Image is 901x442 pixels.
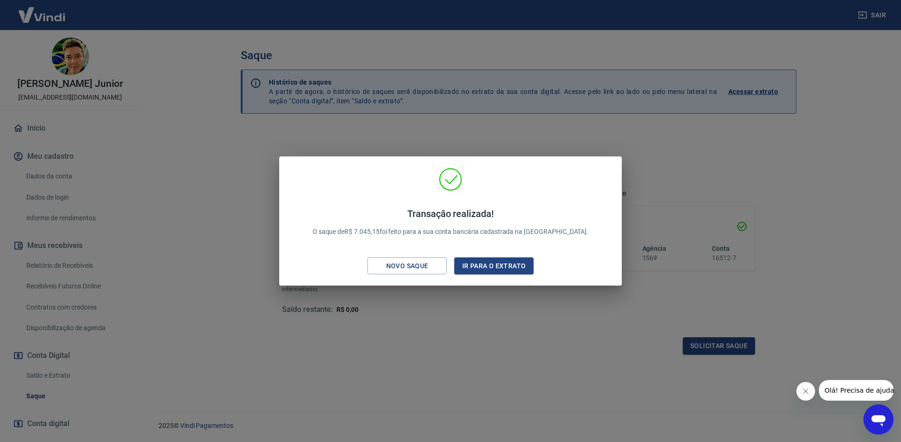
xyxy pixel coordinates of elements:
[863,404,893,434] iframe: Botão para abrir a janela de mensagens
[819,380,893,401] iframe: Mensagem da empresa
[375,260,440,272] div: Novo saque
[6,7,79,14] span: Olá! Precisa de ajuda?
[313,208,589,237] p: O saque de R$ 7.045,15 foi feito para a sua conta bancária cadastrada na [GEOGRAPHIC_DATA].
[313,208,589,219] h4: Transação realizada!
[796,382,815,401] iframe: Fechar mensagem
[454,257,534,275] button: Ir para o extrato
[367,257,447,275] button: Novo saque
